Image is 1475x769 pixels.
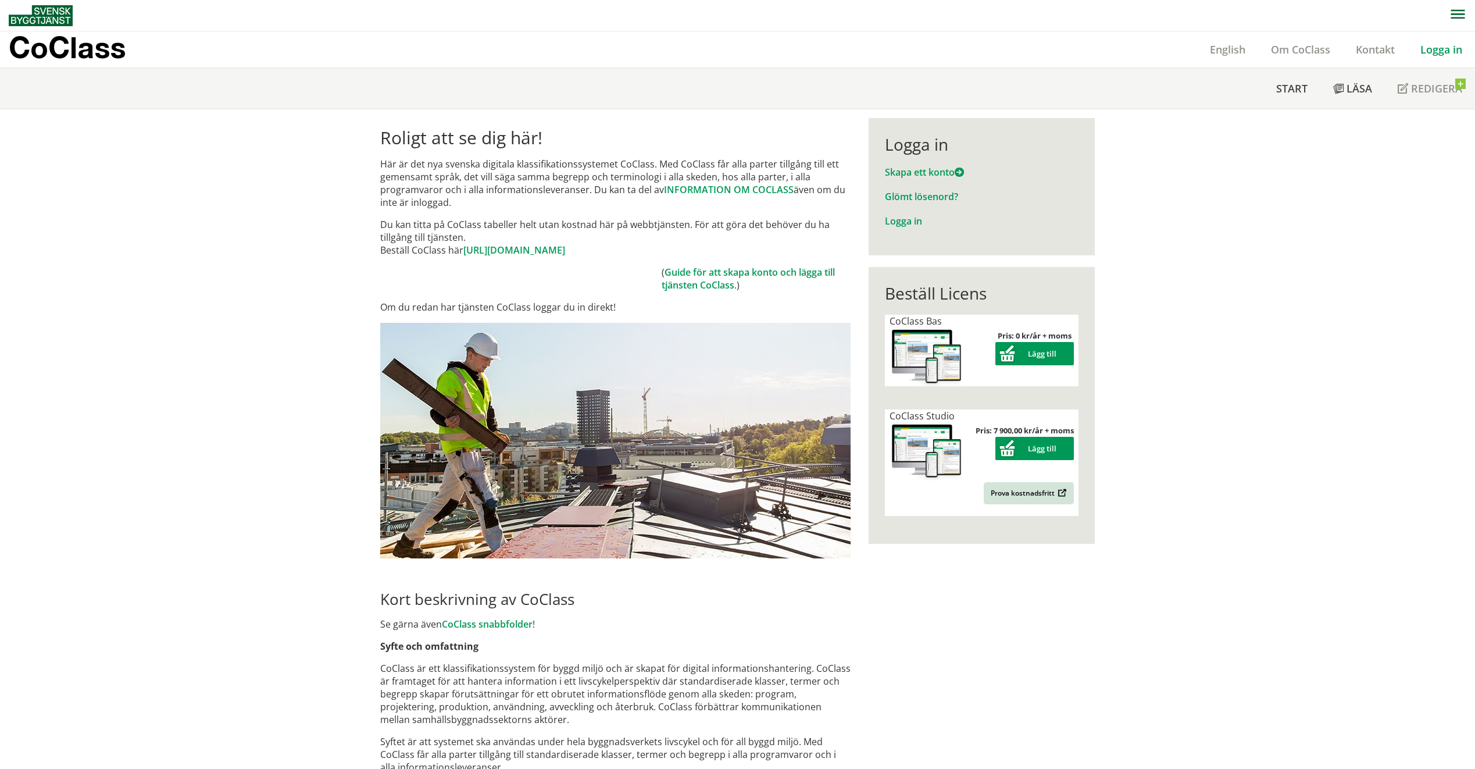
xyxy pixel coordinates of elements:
a: Lägg till [995,443,1074,454]
p: Om du redan har tjänsten CoClass loggar du in direkt! [380,301,851,314]
a: INFORMATION OM COCLASS [664,183,794,196]
a: Start [1263,68,1320,109]
span: Läsa [1347,81,1372,95]
span: CoClass Studio [890,410,955,422]
a: Lägg till [995,348,1074,359]
p: Se gärna även ! [380,618,851,631]
div: Beställ Licens [885,283,1078,303]
a: [URL][DOMAIN_NAME] [463,244,565,257]
a: Logga in [1408,42,1475,56]
a: Logga in [885,215,922,227]
strong: Pris: 7 900,00 kr/år + moms [976,425,1074,436]
a: English [1197,42,1258,56]
img: coclass-license.jpg [890,327,964,386]
img: coclass-license.jpg [890,422,964,481]
strong: Syfte och omfattning [380,640,478,653]
a: Läsa [1320,68,1385,109]
p: Du kan titta på CoClass tabeller helt utan kostnad här på webbtjänsten. För att göra det behöver ... [380,218,851,257]
button: Lägg till [995,342,1074,365]
a: CoClass snabbfolder [442,618,533,631]
td: ( .) [662,266,851,291]
img: Outbound.png [1056,489,1067,497]
a: Guide för att skapa konto och lägga till tjänsten CoClass [662,266,835,291]
img: login.jpg [380,323,851,558]
a: Om CoClass [1258,42,1343,56]
a: Prova kostnadsfritt [984,482,1074,504]
p: Här är det nya svenska digitala klassifikationssystemet CoClass. Med CoClass får alla parter till... [380,158,851,209]
div: Logga in [885,134,1078,154]
p: CoClass är ett klassifikationssystem för byggd miljö och är skapat för digital informationshanter... [380,662,851,726]
h2: Kort beskrivning av CoClass [380,590,851,608]
p: CoClass [9,41,126,54]
a: Kontakt [1343,42,1408,56]
strong: Pris: 0 kr/år + moms [998,330,1072,341]
button: Lägg till [995,437,1074,460]
span: Start [1276,81,1308,95]
a: Glömt lösenord? [885,190,958,203]
img: Svensk Byggtjänst [9,5,73,26]
a: CoClass [9,31,151,67]
span: CoClass Bas [890,315,942,327]
a: Skapa ett konto [885,166,964,179]
h1: Roligt att se dig här! [380,127,851,148]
